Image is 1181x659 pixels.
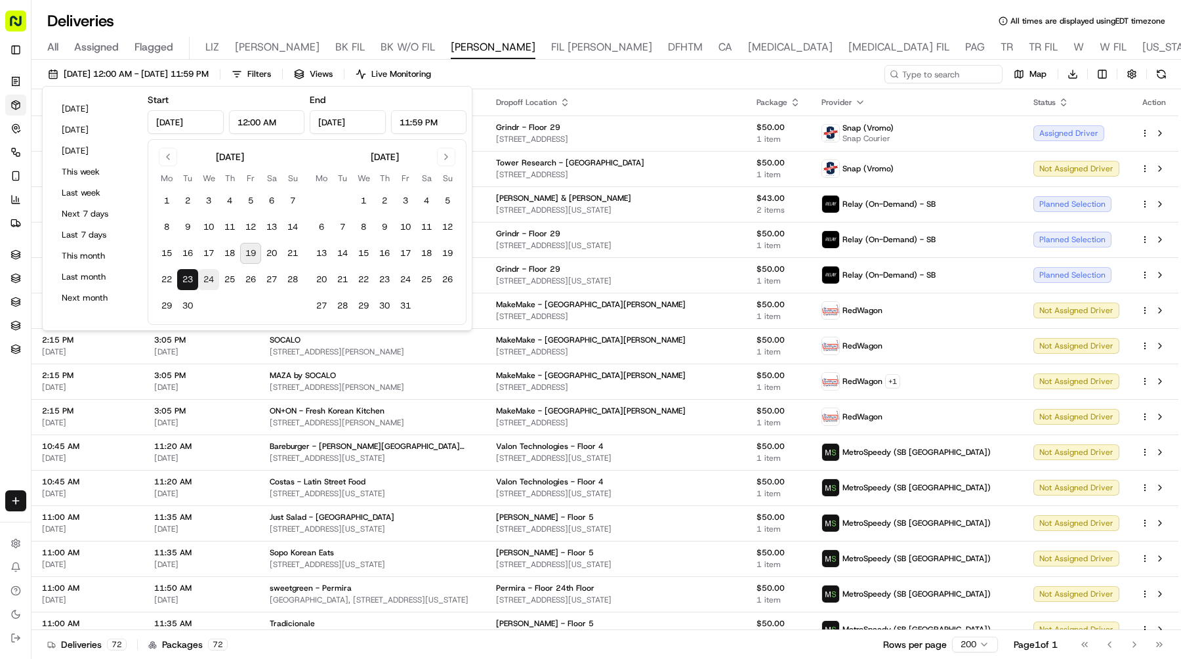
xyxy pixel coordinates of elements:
[13,125,37,149] img: 1736555255976-a54dd68f-1ca7-489b-9aae-adbdc363a1c4
[42,370,133,381] span: 2:15 PM
[756,299,800,310] span: $50.00
[42,441,133,452] span: 10:45 AM
[282,190,303,211] button: 7
[822,337,839,354] img: time_to_eat_nevada_logo
[1140,97,1168,108] div: Action
[47,39,58,55] span: All
[822,125,839,142] img: snap-logo.jpeg
[496,169,736,180] span: [STREET_ADDRESS]
[198,190,219,211] button: 3
[756,276,800,286] span: 1 item
[496,547,594,558] span: [PERSON_NAME] - Floor 5
[353,190,374,211] button: 1
[229,110,305,134] input: Time
[822,585,839,603] img: metro_speed_logo.png
[842,123,894,133] span: Snap (Vromo)
[235,39,320,55] span: [PERSON_NAME]
[219,243,240,264] button: 18
[261,243,282,264] button: 20
[496,134,736,144] span: [STREET_ADDRESS]
[59,138,180,149] div: We're available if you need us!
[270,559,475,570] span: [STREET_ADDRESS][US_STATE]
[154,512,249,522] span: 11:35 AM
[756,158,800,168] span: $50.00
[1073,39,1084,55] span: W
[270,547,334,558] span: Sopo Korean Eats
[282,269,303,290] button: 28
[310,68,333,80] span: Views
[311,243,332,264] button: 13
[496,311,736,322] span: [STREET_ADDRESS]
[756,441,800,452] span: $50.00
[26,204,37,215] img: 1736555255976-a54dd68f-1ca7-489b-9aae-adbdc363a1c4
[965,39,985,55] span: PAG
[56,205,135,223] button: Next 7 days
[496,441,604,452] span: Valon Technologies - Floor 4
[496,276,736,286] span: [STREET_ADDRESS][US_STATE]
[496,335,686,345] span: MakeMake - [GEOGRAPHIC_DATA][PERSON_NAME]
[270,477,365,487] span: Costas - Latin Street Food
[842,163,894,174] span: Snap (Vromo)
[756,97,787,108] span: Package
[756,205,800,215] span: 2 items
[496,382,736,393] span: [STREET_ADDRESS]
[28,125,51,149] img: 1724597045416-56b7ee45-8013-43a0-a6f9-03cb97ddad50
[177,295,198,316] button: 30
[131,290,159,300] span: Pylon
[56,268,135,286] button: Last month
[718,39,732,55] span: CA
[1100,39,1127,55] span: W FIL
[496,453,736,463] span: [STREET_ADDRESS][US_STATE]
[1029,68,1046,80] span: Map
[311,217,332,238] button: 6
[247,68,271,80] span: Filters
[756,264,800,274] span: $50.00
[437,148,455,166] button: Go to next month
[822,160,839,177] img: snap-logo.jpeg
[42,559,133,570] span: [DATE]
[353,269,374,290] button: 22
[270,406,384,416] span: ON+ON - Fresh Korean Kitchen
[47,638,127,651] div: Deliveries
[756,240,800,251] span: 1 item
[216,150,244,163] div: [DATE]
[203,168,239,184] button: See all
[416,190,437,211] button: 4
[842,482,991,493] span: MetroSpeedy (SB [GEOGRAPHIC_DATA])
[821,97,852,108] span: Provider
[8,253,106,276] a: 📗Knowledge Base
[42,347,133,357] span: [DATE]
[842,589,991,599] span: MetroSpeedy (SB [GEOGRAPHIC_DATA])
[270,583,352,593] span: sweetgreen - Permira
[371,68,431,80] span: Live Monitoring
[156,190,177,211] button: 1
[332,295,353,316] button: 28
[159,148,177,166] button: Go to previous month
[154,370,249,381] span: 3:05 PM
[496,97,557,108] span: Dropoff Location
[496,417,736,428] span: [STREET_ADDRESS]
[756,347,800,357] span: 1 item
[13,259,24,270] div: 📗
[551,39,652,55] span: FIL [PERSON_NAME]
[64,68,209,80] span: [DATE] 12:00 AM - [DATE] 11:59 PM
[42,583,133,593] span: 11:00 AM
[219,171,240,185] th: Thursday
[282,171,303,185] th: Sunday
[177,190,198,211] button: 2
[332,269,353,290] button: 21
[842,447,991,457] span: MetroSpeedy (SB [GEOGRAPHIC_DATA])
[198,269,219,290] button: 24
[240,190,261,211] button: 5
[756,524,800,534] span: 1 item
[270,441,475,452] span: Bareburger - [PERSON_NAME][GEOGRAPHIC_DATA][PERSON_NAME]
[756,547,800,558] span: $50.00
[1029,39,1058,55] span: TR FIL
[842,199,936,209] span: Relay (On-Demand) - SB
[42,595,133,605] span: [DATE]
[756,382,800,393] span: 1 item
[148,110,224,134] input: Date
[41,203,108,214] span: Klarizel Pensader
[496,488,736,499] span: [STREET_ADDRESS][US_STATE]
[148,638,228,651] div: Packages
